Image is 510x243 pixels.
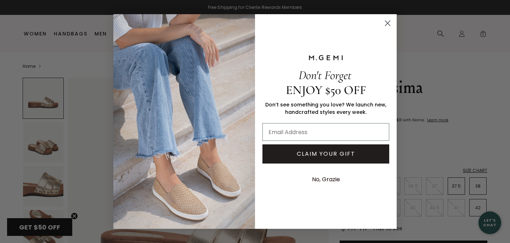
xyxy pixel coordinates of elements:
button: Close dialog [381,17,394,29]
input: Email Address [262,123,389,141]
span: ENJOY $50 OFF [286,83,366,98]
button: CLAIM YOUR GIFT [262,144,389,164]
img: M.GEMI [308,55,344,61]
span: Don’t see something you love? We launch new, handcrafted styles every week. [265,101,386,116]
button: No, Grazie [308,171,344,188]
img: M.Gemi [113,14,255,228]
span: Don't Forget [299,68,351,83]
